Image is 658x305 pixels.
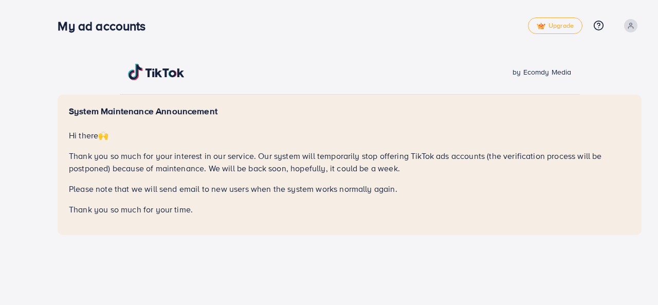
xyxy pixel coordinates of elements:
[128,64,185,80] img: TikTok
[98,130,108,141] span: 🙌
[537,23,545,30] img: tick
[58,19,154,33] h3: My ad accounts
[528,17,582,34] a: tickUpgrade
[69,183,630,195] p: Please note that we will send email to new users when the system works normally again.
[69,129,630,141] p: Hi there
[69,106,630,117] h5: System Maintenance Announcement
[69,203,630,216] p: Thank you so much for your time.
[69,150,630,174] p: Thank you so much for your interest in our service. Our system will temporarily stop offering Tik...
[513,67,571,77] span: by Ecomdy Media
[537,22,574,30] span: Upgrade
